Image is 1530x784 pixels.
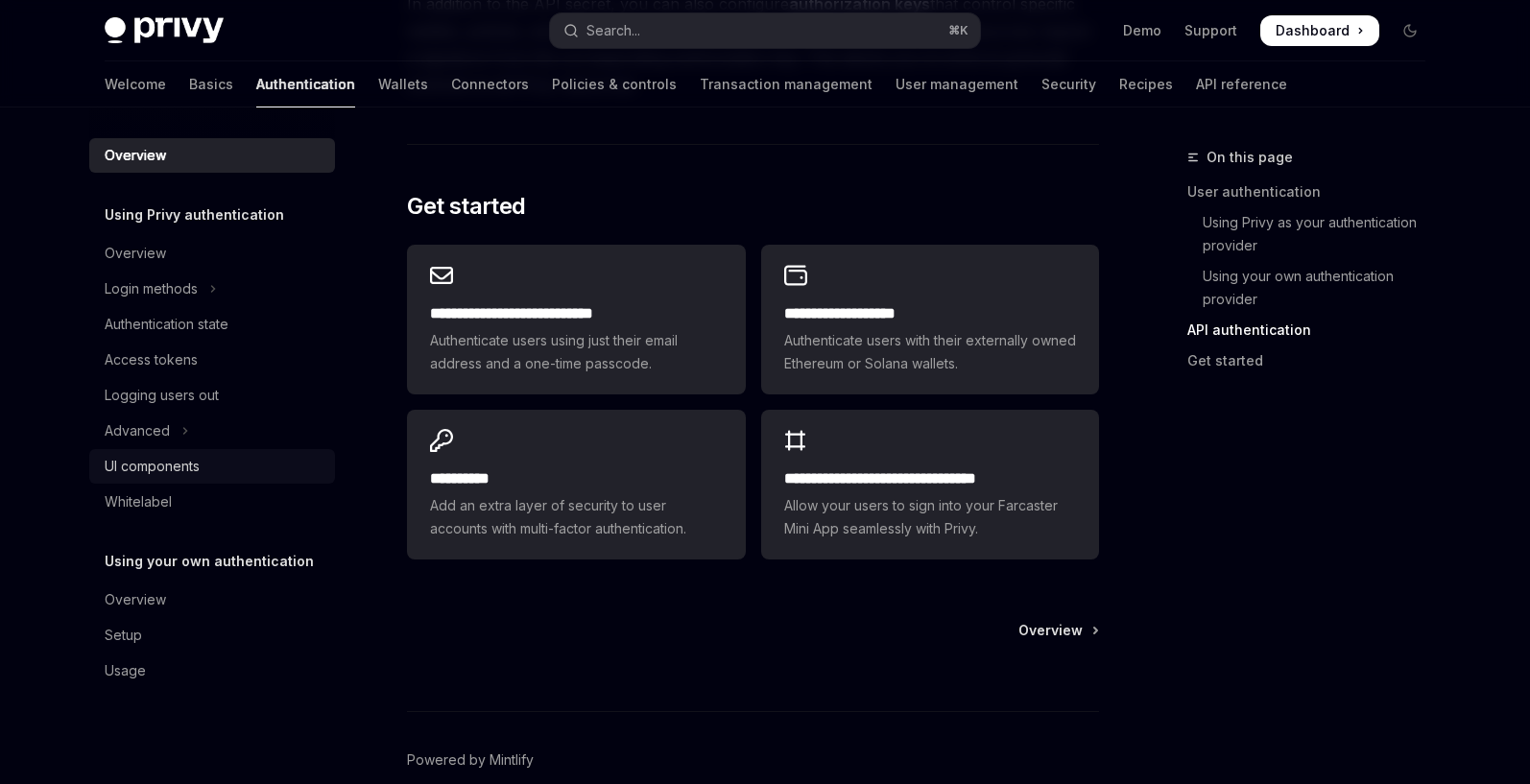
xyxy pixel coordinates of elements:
div: Overview [105,144,166,167]
a: Overview [89,582,335,617]
div: Access tokens [105,348,198,371]
a: Recipes [1119,61,1173,107]
span: On this page [1207,146,1293,169]
a: Demo [1123,21,1161,40]
a: Welcome [105,61,166,107]
a: Authentication state [89,307,335,342]
a: Dashboard [1260,15,1379,46]
a: **** *****Add an extra layer of security to user accounts with multi-factor authentication. [407,410,745,559]
button: Toggle Advanced section [89,414,335,448]
img: dark logo [105,17,224,44]
a: Basics [189,61,233,107]
a: **** **** **** ****Authenticate users with their externally owned Ethereum or Solana wallets. [761,245,1099,394]
a: User management [896,61,1018,107]
a: Setup [89,618,335,653]
a: Overview [89,138,335,173]
a: Security [1041,61,1096,107]
a: Transaction management [700,61,873,107]
a: Using Privy as your authentication provider [1187,207,1441,261]
div: Setup [105,624,142,647]
button: Open search [550,13,980,48]
a: Using your own authentication provider [1187,261,1441,315]
div: Overview [105,242,166,265]
span: Dashboard [1276,21,1350,40]
a: Logging users out [89,378,335,413]
span: Add an extra layer of security to user accounts with multi-factor authentication. [430,494,722,540]
button: Toggle dark mode [1395,15,1425,46]
a: Policies & controls [552,61,677,107]
h5: Using your own authentication [105,550,314,573]
span: Authenticate users using just their email address and a one-time passcode. [430,329,722,375]
span: Overview [1018,621,1083,640]
h5: Using Privy authentication [105,203,284,226]
a: Authentication [256,61,355,107]
a: Support [1184,21,1237,40]
a: Connectors [451,61,529,107]
a: Powered by Mintlify [407,750,534,770]
a: API authentication [1187,315,1441,345]
span: Get started [407,191,525,222]
div: Authentication state [105,313,228,336]
a: Wallets [378,61,428,107]
div: Whitelabel [105,490,172,513]
a: Access tokens [89,343,335,377]
div: Login methods [105,277,198,300]
a: Overview [89,236,335,271]
button: Toggle Login methods section [89,272,335,306]
span: Allow your users to sign into your Farcaster Mini App seamlessly with Privy. [784,494,1076,540]
a: Get started [1187,345,1441,376]
a: API reference [1196,61,1287,107]
div: Overview [105,588,166,611]
a: Whitelabel [89,485,335,519]
div: UI components [105,455,200,478]
a: Usage [89,653,335,688]
div: Usage [105,659,146,682]
div: Search... [586,19,640,42]
a: User authentication [1187,177,1441,207]
span: Authenticate users with their externally owned Ethereum or Solana wallets. [784,329,1076,375]
div: Logging users out [105,384,219,407]
div: Advanced [105,419,170,442]
a: UI components [89,449,335,484]
a: Overview [1018,621,1097,640]
span: ⌘ K [948,23,968,38]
